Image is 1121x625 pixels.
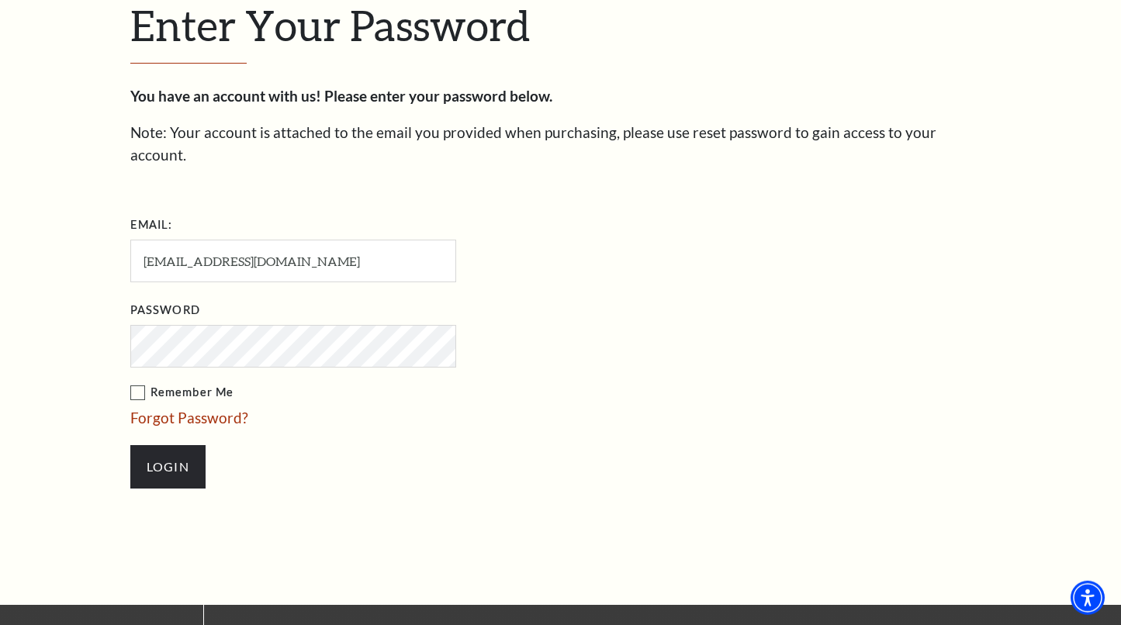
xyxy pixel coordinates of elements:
label: Email: [130,216,173,235]
input: Required [130,240,456,282]
div: Accessibility Menu [1071,581,1105,615]
input: Submit button [130,445,206,489]
label: Remember Me [130,383,611,402]
strong: Please enter your password below. [324,87,552,105]
label: Password [130,301,200,320]
p: Note: Your account is attached to the email you provided when purchasing, please use reset passwo... [130,122,991,166]
a: Forgot Password? [130,409,248,426]
strong: You have an account with us! [130,87,321,105]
